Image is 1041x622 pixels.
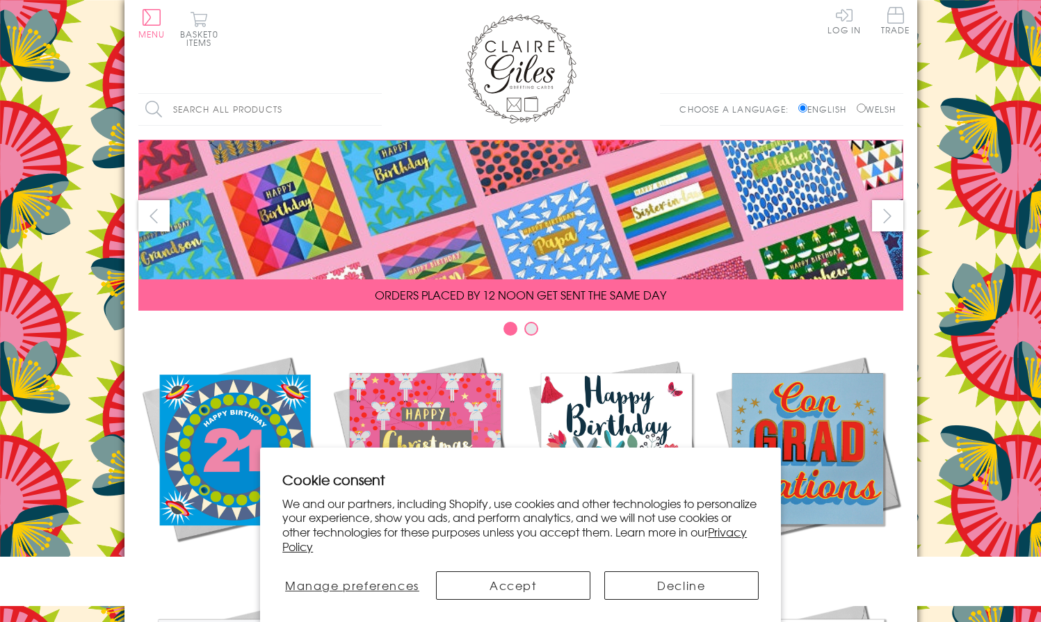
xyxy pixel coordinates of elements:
[712,353,903,571] a: Academic
[881,7,910,34] span: Trade
[282,470,759,489] h2: Cookie consent
[881,7,910,37] a: Trade
[604,571,759,600] button: Decline
[828,7,861,34] a: Log In
[188,555,279,571] span: New Releases
[436,571,590,600] button: Accept
[375,286,666,303] span: ORDERS PLACED BY 12 NOON GET SENT THE SAME DAY
[465,14,576,124] img: Claire Giles Greetings Cards
[679,103,796,115] p: Choose a language:
[368,94,382,125] input: Search
[186,28,218,49] span: 0 items
[282,523,747,555] a: Privacy Policy
[772,555,844,571] span: Academic
[857,103,896,115] label: Welsh
[524,322,538,336] button: Carousel Page 2
[798,103,853,115] label: English
[857,104,866,113] input: Welsh
[138,200,170,231] button: prev
[503,322,517,336] button: Carousel Page 1 (Current Slide)
[872,200,903,231] button: next
[282,496,759,554] p: We and our partners, including Shopify, use cookies and other technologies to personalize your ex...
[282,571,421,600] button: Manage preferences
[798,104,807,113] input: English
[138,9,166,38] button: Menu
[285,577,419,594] span: Manage preferences
[138,94,382,125] input: Search all products
[180,11,218,47] button: Basket0 items
[138,321,903,343] div: Carousel Pagination
[138,353,330,571] a: New Releases
[521,353,712,571] a: Birthdays
[138,28,166,40] span: Menu
[330,353,521,571] a: Christmas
